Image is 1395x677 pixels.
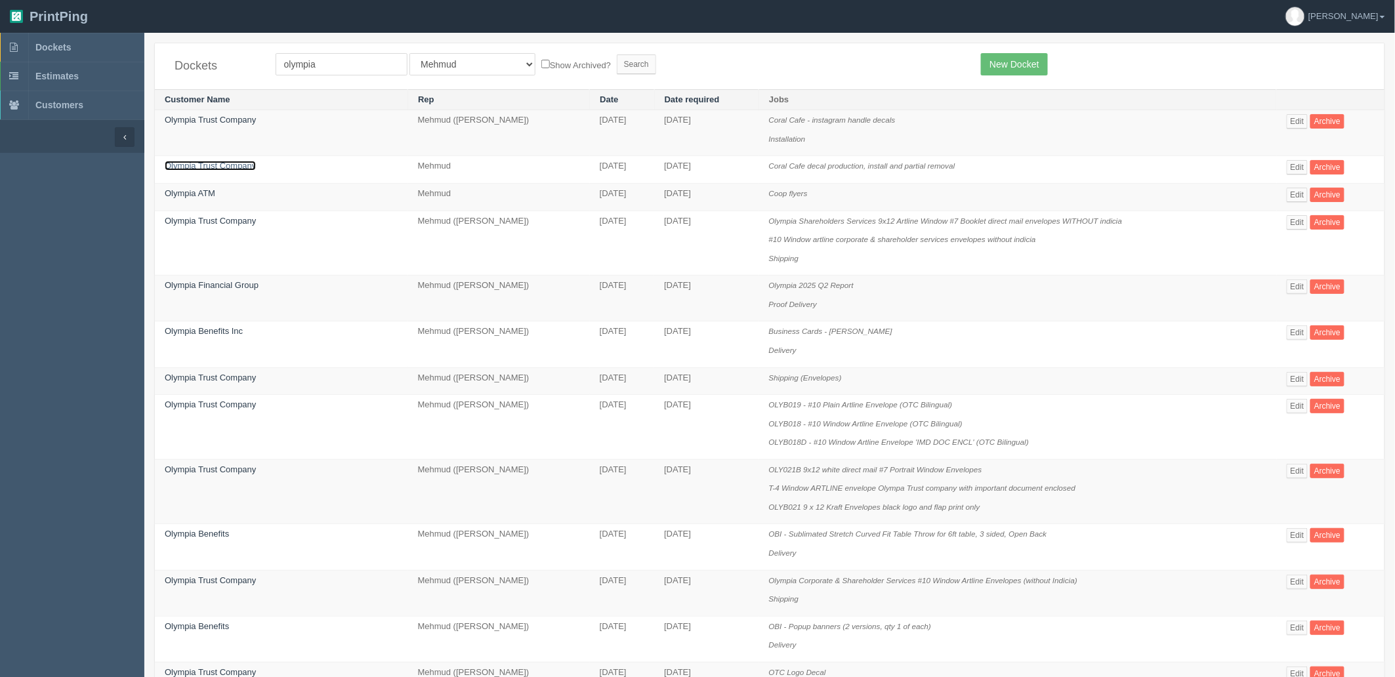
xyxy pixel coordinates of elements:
[1287,621,1308,635] a: Edit
[165,280,259,290] a: Olympia Financial Group
[165,326,243,336] a: Olympia Benefits Inc
[654,211,759,276] td: [DATE]
[769,115,896,124] i: Coral Cafe - instagram handle decals
[408,616,590,662] td: Mehmud ([PERSON_NAME])
[1310,325,1344,340] a: Archive
[590,367,654,395] td: [DATE]
[600,94,618,104] a: Date
[408,570,590,616] td: Mehmud ([PERSON_NAME])
[769,576,1077,585] i: Olympia Corporate & Shareholder Services #10 Window Artline Envelopes (without Indicia)
[665,94,720,104] a: Date required
[408,321,590,367] td: Mehmud ([PERSON_NAME])
[654,110,759,156] td: [DATE]
[654,184,759,211] td: [DATE]
[590,276,654,321] td: [DATE]
[1286,7,1304,26] img: avatar_default-7531ab5dedf162e01f1e0bb0964e6a185e93c5c22dfe317fb01d7f8cd2b1632c.jpg
[1310,215,1344,230] a: Archive
[1310,621,1344,635] a: Archive
[408,211,590,276] td: Mehmud ([PERSON_NAME])
[769,548,797,557] i: Delivery
[408,156,590,184] td: Mehmud
[654,395,759,460] td: [DATE]
[408,110,590,156] td: Mehmud ([PERSON_NAME])
[165,529,229,539] a: Olympia Benefits
[654,616,759,662] td: [DATE]
[590,321,654,367] td: [DATE]
[1310,372,1344,386] a: Archive
[165,161,256,171] a: Olympia Trust Company
[654,321,759,367] td: [DATE]
[35,42,71,52] span: Dockets
[654,156,759,184] td: [DATE]
[769,216,1123,225] i: Olympia Shareholders Services 9x12 Artline Window #7 Booklet direct mail envelopes WITHOUT indicia
[769,189,808,197] i: Coop flyers
[769,373,842,382] i: Shipping (Envelopes)
[1287,372,1308,386] a: Edit
[769,529,1047,538] i: OBI - Sublimated Stretch Curved Fit Table Throw for 6ft table, 3 sided, Open Back
[759,89,1277,110] th: Jobs
[1310,528,1344,543] a: Archive
[165,667,256,677] a: Olympia Trust Company
[769,438,1029,446] i: OLYB018D - #10 Window Artline Envelope 'IMD DOC ENCL' (OTC Bilingual)
[1310,188,1344,202] a: Archive
[590,211,654,276] td: [DATE]
[590,110,654,156] td: [DATE]
[541,57,611,72] label: Show Archived?
[769,622,932,630] i: OBI - Popup banners (2 versions, qty 1 of each)
[769,483,1076,492] i: T-4 Window ARTLINE envelope Olympa Trust company with important document enclosed
[769,346,797,354] i: Delivery
[769,503,980,511] i: OLYB021 9 x 12 Kraft Envelopes black logo and flap print only
[408,367,590,395] td: Mehmud ([PERSON_NAME])
[590,616,654,662] td: [DATE]
[590,459,654,524] td: [DATE]
[1310,160,1344,174] a: Archive
[165,621,229,631] a: Olympia Benefits
[654,367,759,395] td: [DATE]
[981,53,1047,75] a: New Docket
[541,60,550,68] input: Show Archived?
[769,640,797,649] i: Delivery
[590,570,654,616] td: [DATE]
[408,276,590,321] td: Mehmud ([PERSON_NAME])
[1287,279,1308,294] a: Edit
[769,327,892,335] i: Business Cards - [PERSON_NAME]
[1287,528,1308,543] a: Edit
[769,594,799,603] i: Shipping
[1287,160,1308,174] a: Edit
[590,524,654,570] td: [DATE]
[1287,399,1308,413] a: Edit
[165,188,215,198] a: Olympia ATM
[1310,464,1344,478] a: Archive
[769,465,982,474] i: OLY021B 9x12 white direct mail #7 Portrait Window Envelopes
[165,373,256,382] a: Olympia Trust Company
[590,184,654,211] td: [DATE]
[35,100,83,110] span: Customers
[408,459,590,524] td: Mehmud ([PERSON_NAME])
[165,94,230,104] a: Customer Name
[654,459,759,524] td: [DATE]
[769,134,806,143] i: Installation
[1310,399,1344,413] a: Archive
[165,115,256,125] a: Olympia Trust Company
[408,184,590,211] td: Mehmud
[1287,215,1308,230] a: Edit
[1287,464,1308,478] a: Edit
[654,276,759,321] td: [DATE]
[1287,188,1308,202] a: Edit
[1287,575,1308,589] a: Edit
[1287,114,1308,129] a: Edit
[769,400,953,409] i: OLYB019 - #10 Plain Artline Envelope (OTC Bilingual)
[276,53,407,75] input: Customer Name
[408,524,590,570] td: Mehmud ([PERSON_NAME])
[769,419,963,428] i: OLYB018 - #10 Window Artline Envelope (OTC Bilingual)
[35,71,79,81] span: Estimates
[769,668,826,676] i: OTC Logo Decal
[165,216,256,226] a: Olympia Trust Company
[617,54,656,74] input: Search
[654,524,759,570] td: [DATE]
[769,300,817,308] i: Proof Delivery
[590,395,654,460] td: [DATE]
[1287,325,1308,340] a: Edit
[769,254,799,262] i: Shipping
[165,575,256,585] a: Olympia Trust Company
